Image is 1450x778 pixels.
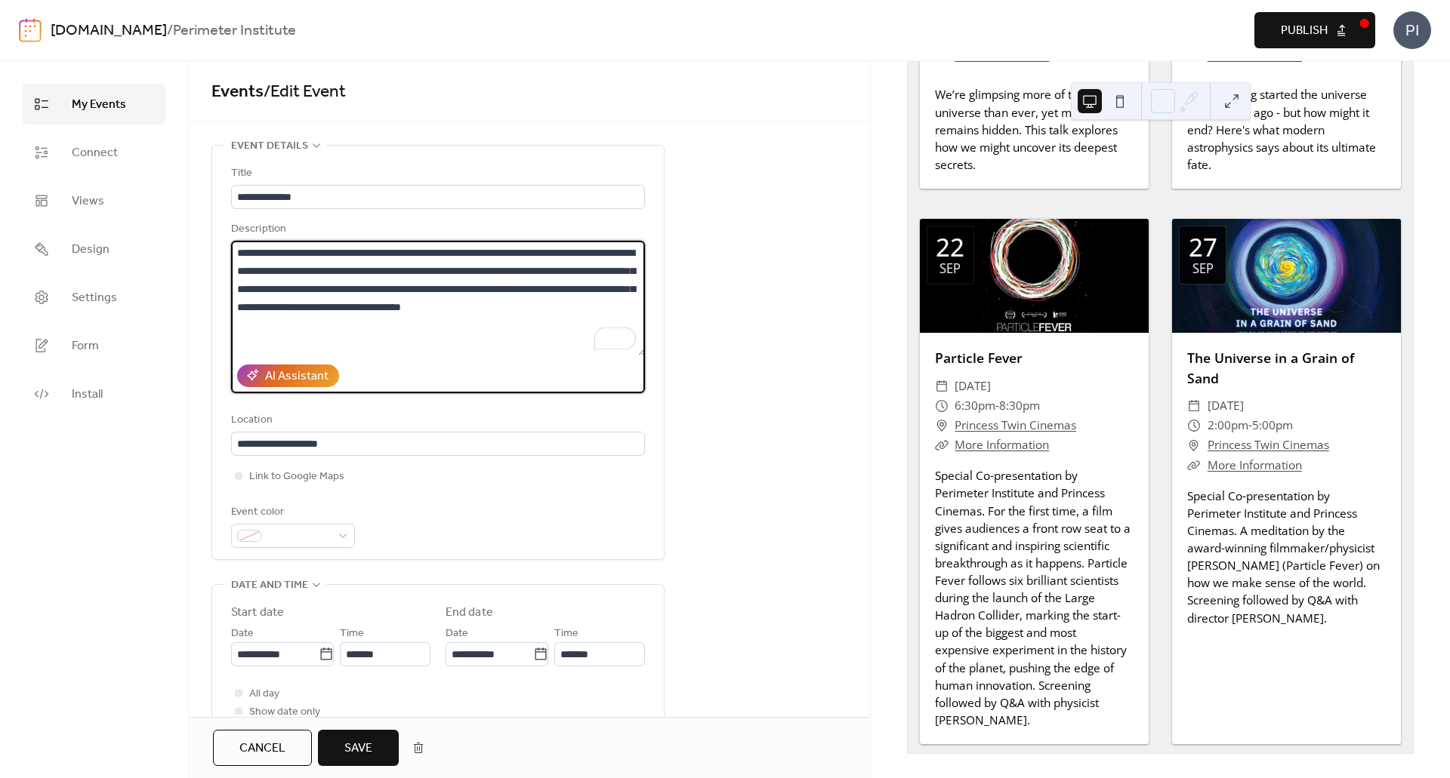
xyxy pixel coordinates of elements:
[318,730,399,766] button: Save
[72,96,126,114] span: My Events
[231,165,642,183] div: Title
[936,235,964,260] div: 22
[554,625,578,643] span: Time
[265,367,329,386] div: AI Assistant
[249,703,320,721] span: Show date only
[211,75,264,109] a: Events
[19,18,42,42] img: logo
[72,289,117,307] span: Settings
[239,740,285,758] span: Cancel
[1187,456,1201,475] div: ​
[935,396,949,416] div: ​
[231,577,308,595] span: Date and time
[344,740,372,758] span: Save
[935,377,949,396] div: ​
[23,132,165,173] a: Connect
[23,325,165,366] a: Form
[1208,416,1248,435] span: 2:00pm
[1208,396,1244,416] span: [DATE]
[1248,416,1252,435] span: -
[1189,235,1217,260] div: 27
[167,17,173,45] b: /
[955,416,1076,435] a: Princess Twin Cinemas
[1172,487,1401,627] div: Special Co-presentation by Perimeter Institute and Princess Cinemas. A meditation by the award-wi...
[1208,457,1302,473] a: More Information
[1281,22,1328,40] span: Publish
[920,467,1149,729] div: Special Co-presentation by Perimeter Institute and Princess Cinemas. For the first time, a film g...
[955,377,991,396] span: [DATE]
[51,17,167,45] a: [DOMAIN_NAME]
[939,263,961,275] div: Sep
[72,144,118,162] span: Connect
[1187,349,1354,386] a: The Universe in a Grain of Sand
[340,625,364,643] span: Time
[935,416,949,435] div: ​
[1208,435,1329,455] a: Princess Twin Cinemas
[995,396,999,416] span: -
[1187,396,1201,416] div: ​
[237,364,339,387] button: AI Assistant
[23,277,165,318] a: Settings
[23,84,165,125] a: My Events
[264,75,346,109] span: / Edit Event
[955,437,1049,453] a: More Information
[1252,416,1293,435] span: 5:00pm
[231,220,642,238] div: Description
[231,503,352,521] div: Event color
[1192,263,1214,275] div: Sep
[1393,11,1431,49] div: PI
[231,411,642,429] div: Location
[935,435,949,455] div: ​
[72,192,104,211] span: Views
[72,337,99,355] span: Form
[231,625,254,643] span: Date
[446,604,493,622] div: End date
[249,468,344,486] span: Link to Google Maps
[231,137,308,155] span: Event details
[1187,416,1201,435] div: ​
[1254,12,1375,48] button: Publish
[955,396,995,416] span: 6:30pm
[23,229,165,269] a: Design
[72,241,110,259] span: Design
[999,396,1040,416] span: 8:30pm
[1187,435,1201,455] div: ​
[213,730,312,766] button: Cancel
[231,241,645,355] textarea: To enrich screen reader interactions, please activate Accessibility in Grammarly extension settings
[23,180,165,221] a: Views
[72,386,103,404] span: Install
[173,17,296,45] b: Perimeter Institute
[23,374,165,414] a: Install
[446,625,468,643] span: Date
[249,685,279,703] span: All day
[1172,86,1401,174] div: The Big Bang started the universe 13.8B years ago - but how might it end? Here's what modern astr...
[231,604,284,622] div: Start date
[935,349,1023,367] a: Particle Fever
[920,86,1149,174] div: We’re glimpsing more of the universe than ever, yet much remains hidden. This talk explores how w...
